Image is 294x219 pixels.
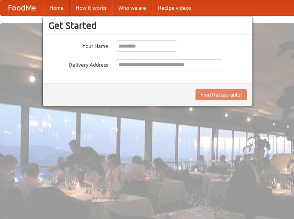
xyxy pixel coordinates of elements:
[48,40,108,50] label: Your Name
[196,89,247,100] button: Find Restaurants!
[152,0,197,15] a: Recipe videos
[48,20,247,31] h3: Get Started
[0,0,43,15] a: FoodMe
[48,59,108,69] label: Delivery Address
[112,0,152,15] a: Who we are
[43,0,70,15] a: Home
[70,0,112,15] a: How it works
